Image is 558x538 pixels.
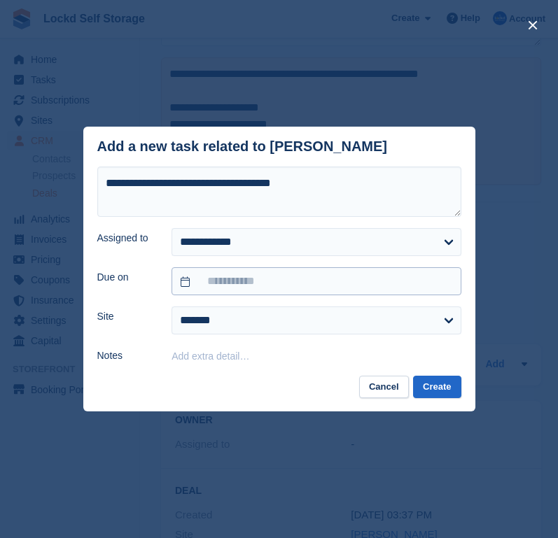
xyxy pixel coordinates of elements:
[97,309,155,324] label: Site
[97,231,155,246] label: Assigned to
[359,376,409,399] button: Cancel
[522,14,544,36] button: close
[97,270,155,285] label: Due on
[97,139,388,155] div: Add a new task related to [PERSON_NAME]
[97,348,155,363] label: Notes
[172,351,249,362] button: Add extra detail…
[413,376,461,399] button: Create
